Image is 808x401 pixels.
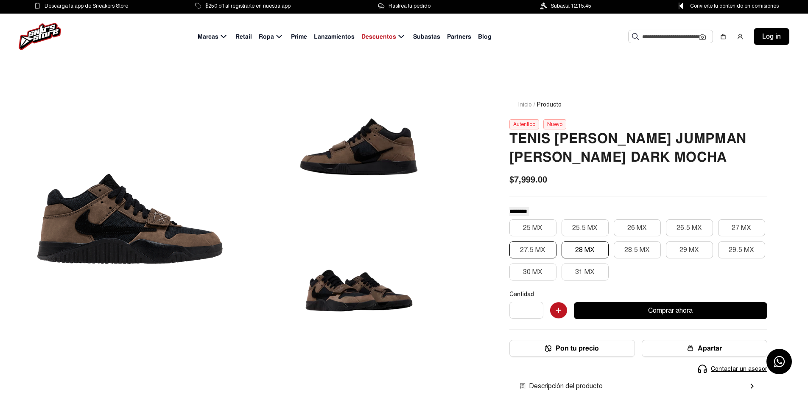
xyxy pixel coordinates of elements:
img: envio [520,383,526,389]
button: 28 MX [562,241,609,258]
button: 29 MX [666,241,713,258]
button: 25.5 MX [562,219,609,236]
img: wallet-05.png [687,345,693,352]
img: Icon.png [545,345,551,352]
img: user [737,33,744,40]
span: Contactar un asesor [711,365,767,373]
button: 30 MX [509,264,556,280]
span: $250 off al registrarte en nuestra app [205,1,291,11]
button: 31 MX [562,264,609,280]
span: Lanzamientos [314,32,355,41]
span: Marcas [198,32,218,41]
span: Producto [537,100,562,109]
span: Subastas [413,32,440,41]
img: Cámara [699,34,706,40]
a: Inicio [518,101,532,108]
span: Subasta 12:15:45 [551,1,591,11]
button: 26 MX [614,219,661,236]
img: Control Point Icon [676,3,686,9]
img: Buscar [632,33,639,40]
span: Log in [762,31,781,42]
button: 28.5 MX [614,241,661,258]
button: 27 MX [718,219,765,236]
mat-icon: chevron_right [747,381,757,391]
button: 25 MX [509,219,556,236]
div: Nuevo [543,119,566,129]
img: shopping [720,33,727,40]
span: Partners [447,32,471,41]
span: Blog [478,32,492,41]
img: logo [19,23,61,50]
button: Pon tu precio [509,340,635,357]
span: Convierte tu contenido en comisiones [690,1,779,11]
div: Autentico [509,119,539,129]
h2: TENIS [PERSON_NAME] JUMPMAN [PERSON_NAME] DARK MOCHA [509,129,767,167]
img: Agregar al carrito [550,302,567,319]
span: Descarga la app de Sneakers Store [45,1,128,11]
span: Rastrea tu pedido [389,1,431,11]
span: Retail [235,32,252,41]
span: Descuentos [361,32,396,41]
button: Comprar ahora [574,302,767,319]
p: Cantidad [509,291,767,298]
button: 29.5 MX [718,241,765,258]
button: 27.5 MX [509,241,556,258]
span: Ropa [259,32,274,41]
span: / [534,100,535,109]
span: $7,999.00 [509,173,547,186]
span: Prime [291,32,307,41]
button: 26.5 MX [666,219,713,236]
span: Descripción del producto [520,381,603,391]
button: Apartar [642,340,767,357]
